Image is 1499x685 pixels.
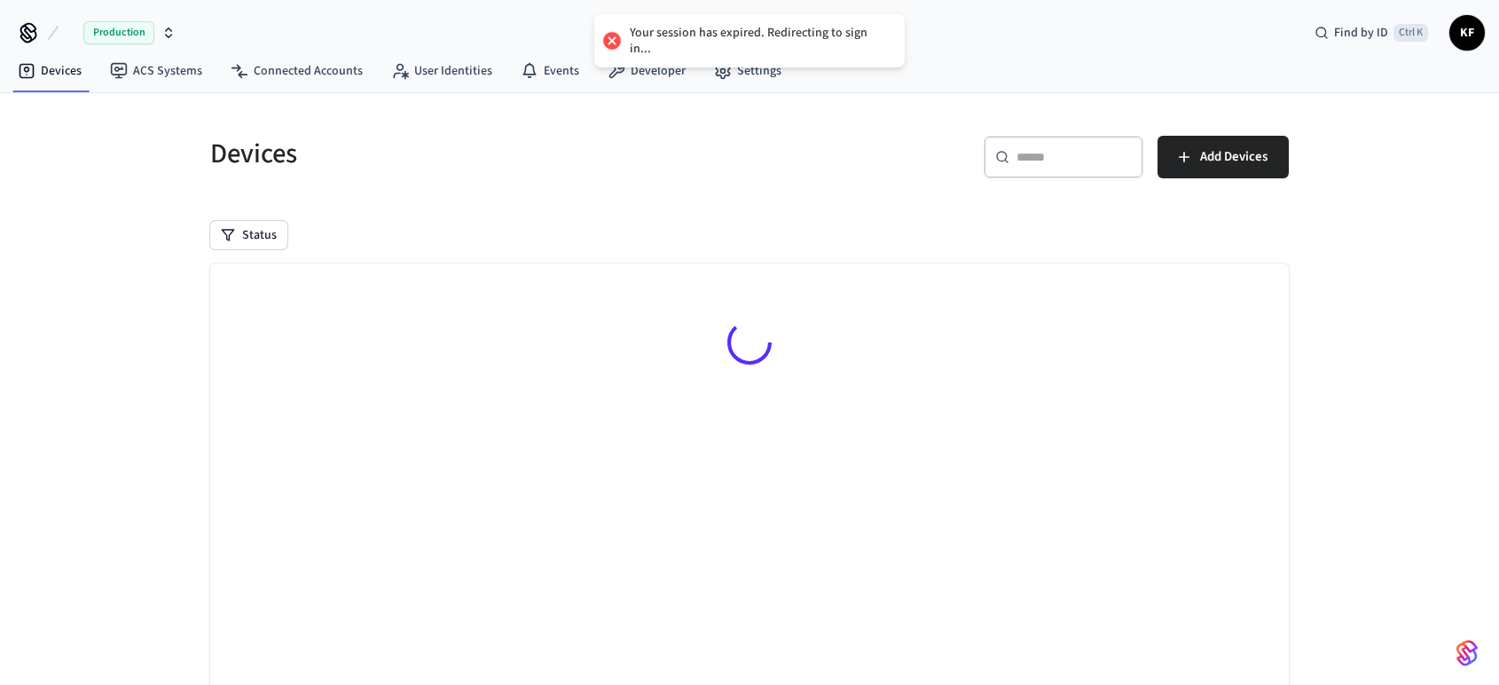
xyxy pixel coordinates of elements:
a: Events [506,55,593,87]
a: ACS Systems [96,55,216,87]
button: Status [210,221,287,249]
button: Add Devices [1158,136,1289,178]
a: Devices [4,55,96,87]
span: Production [83,21,154,44]
div: Find by IDCtrl K [1300,17,1442,49]
span: Find by ID [1334,24,1388,42]
a: Settings [700,55,796,87]
button: KF [1449,15,1485,51]
span: Add Devices [1200,146,1267,169]
img: SeamLogoGradient.69752ec5.svg [1456,639,1478,667]
a: Connected Accounts [216,55,377,87]
div: Your session has expired. Redirecting to sign in... [630,25,887,57]
a: User Identities [377,55,506,87]
a: Developer [593,55,700,87]
h5: Devices [210,136,739,172]
span: Ctrl K [1393,24,1428,42]
span: KF [1451,17,1483,49]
